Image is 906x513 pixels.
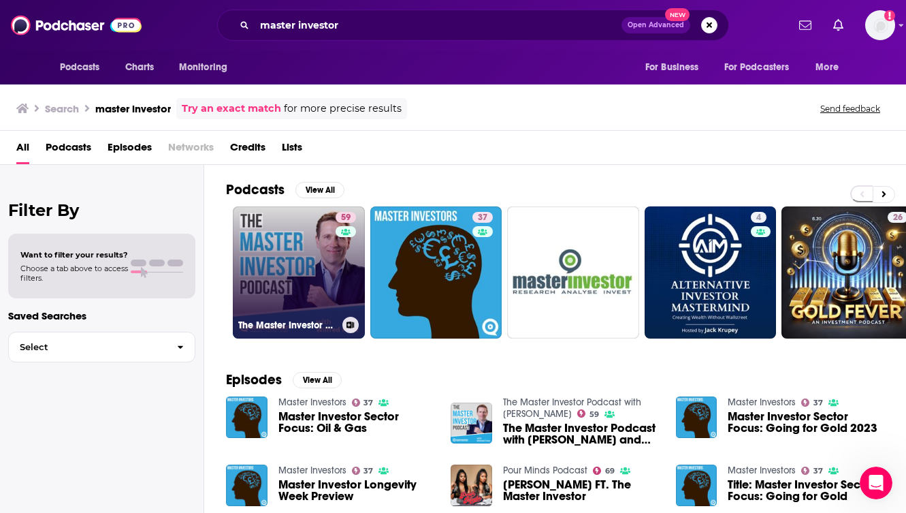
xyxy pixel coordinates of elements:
[169,55,245,80] button: open menu
[621,17,690,33] button: Open AdvancedNew
[676,465,717,506] img: Title: Master Investor Sector Focus: Going for Gold
[16,136,29,164] a: All
[226,397,268,438] img: Master Investor Sector Focus: Oil & Gas
[794,14,817,37] a: Show notifications dropdown
[233,206,365,339] a: 59The Master Investor Podcast with [PERSON_NAME]
[728,465,796,476] a: Master Investors
[813,468,823,474] span: 37
[352,467,374,475] a: 37
[801,399,823,407] a: 37
[226,371,282,388] h2: Episodes
[503,479,660,502] span: [PERSON_NAME] FT. The Master Investor
[363,468,373,474] span: 37
[865,10,895,40] span: Logged in as HughE
[20,250,128,260] span: Want to filter your results?
[278,479,435,502] a: Master Investor Longevity Week Preview
[9,343,166,352] span: Select
[503,422,660,446] a: The Master Investor Podcast with Wilfred Frost and Jim Mellon
[628,22,684,29] span: Open Advanced
[589,411,599,418] span: 59
[816,103,884,114] button: Send feedback
[370,206,502,339] a: 37
[226,181,285,198] h2: Podcasts
[860,467,892,499] iframe: Intercom live chat
[645,58,699,77] span: For Business
[278,411,435,434] span: Master Investor Sector Focus: Oil & Gas
[226,181,344,198] a: PodcastsView All
[20,264,128,283] span: Choose a tab above to access filters.
[217,10,729,41] div: Search podcasts, credits, & more...
[828,14,849,37] a: Show notifications dropdown
[865,10,895,40] button: Show profile menu
[182,101,281,116] a: Try an exact match
[724,58,790,77] span: For Podcasters
[45,102,79,115] h3: Search
[8,200,195,220] h2: Filter By
[230,136,265,164] a: Credits
[715,55,809,80] button: open menu
[336,212,356,223] a: 59
[179,58,227,77] span: Monitoring
[108,136,152,164] a: Episodes
[278,465,346,476] a: Master Investors
[284,101,402,116] span: for more precise results
[478,211,487,225] span: 37
[95,102,171,115] h3: master investor
[472,212,493,223] a: 37
[341,211,351,225] span: 59
[278,397,346,408] a: Master Investors
[50,55,118,80] button: open menu
[116,55,163,80] a: Charts
[806,55,856,80] button: open menu
[636,55,716,80] button: open menu
[801,467,823,475] a: 37
[645,206,777,339] a: 4
[865,10,895,40] img: User Profile
[363,400,373,406] span: 37
[728,479,884,502] a: Title: Master Investor Sector Focus: Going for Gold
[593,467,615,475] a: 69
[815,58,839,77] span: More
[226,465,268,506] a: Master Investor Longevity Week Preview
[451,403,492,444] img: The Master Investor Podcast with Wilfred Frost and Jim Mellon
[352,399,374,407] a: 37
[605,468,615,474] span: 69
[665,8,690,21] span: New
[676,397,717,438] img: Master Investor Sector Focus: Going for Gold 2023
[813,400,823,406] span: 37
[8,332,195,362] button: Select
[60,58,100,77] span: Podcasts
[255,14,621,36] input: Search podcasts, credits, & more...
[451,465,492,506] img: Himmi Hardaway FT. The Master Investor
[226,371,342,388] a: EpisodesView All
[503,465,587,476] a: Pour Minds Podcast
[125,58,155,77] span: Charts
[238,320,337,331] h3: The Master Investor Podcast with [PERSON_NAME]
[728,397,796,408] a: Master Investors
[11,12,142,38] img: Podchaser - Follow, Share and Rate Podcasts
[46,136,91,164] a: Podcasts
[503,422,660,446] span: The Master Investor Podcast with [PERSON_NAME] and [PERSON_NAME]
[756,211,761,225] span: 4
[751,212,766,223] a: 4
[884,10,895,21] svg: Add a profile image
[503,397,641,420] a: The Master Investor Podcast with Wilfred Frost
[503,479,660,502] a: Himmi Hardaway FT. The Master Investor
[728,411,884,434] a: Master Investor Sector Focus: Going for Gold 2023
[282,136,302,164] a: Lists
[8,309,195,322] p: Saved Searches
[293,372,342,388] button: View All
